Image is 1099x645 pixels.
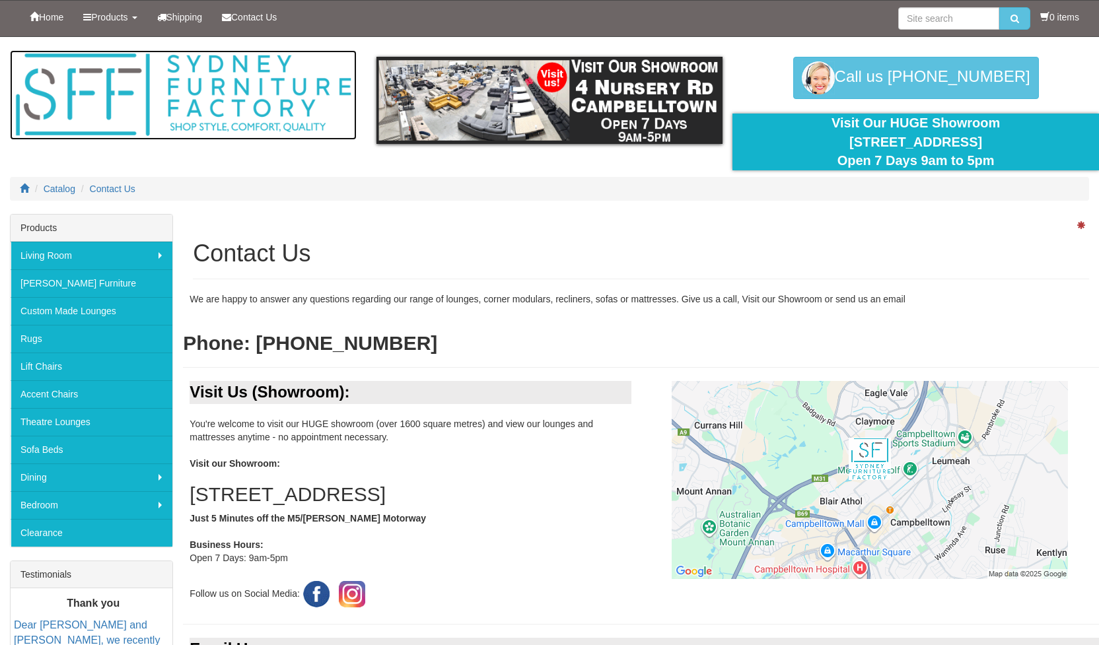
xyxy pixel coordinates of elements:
div: Visit Our HUGE Showroom [STREET_ADDRESS] Open 7 Days 9am to 5pm [742,114,1089,170]
img: Instagram [336,578,369,611]
a: Home [20,1,73,34]
span: Shipping [166,12,203,22]
div: Products [11,215,172,242]
img: showroom.gif [376,57,723,144]
b: Thank you [67,597,120,609]
h2: [STREET_ADDRESS] [190,483,631,505]
a: Rugs [11,325,172,353]
a: Catalog [44,184,75,194]
a: Clearance [11,519,172,547]
a: Custom Made Lounges [11,297,172,325]
a: Contact Us [212,1,287,34]
a: [PERSON_NAME] Furniture [11,269,172,297]
b: Phone: [PHONE_NUMBER] [183,332,437,354]
a: Products [73,1,147,34]
div: We are happy to answer any questions regarding our range of lounges, corner modulars, recliners, ... [183,292,1099,306]
a: Theatre Lounges [11,408,172,436]
a: Shipping [147,1,213,34]
b: Business Hours: [190,539,263,550]
div: You're welcome to visit our HUGE showroom (over 1600 square metres) and view our lounges and matt... [183,381,641,610]
span: Contact Us [231,12,277,22]
img: Facebook [300,578,333,611]
a: Bedroom [11,491,172,519]
a: Click to activate map [651,381,1089,579]
a: Dining [11,463,172,491]
img: Click to activate map [672,381,1068,579]
span: Home [39,12,63,22]
a: Contact Us [90,184,135,194]
b: Visit our Showroom: Just 5 Minutes off the M5/[PERSON_NAME] Motorway [190,458,631,524]
h1: Contact Us [193,240,1089,267]
div: Visit Us (Showroom): [190,381,631,403]
input: Site search [898,7,999,30]
span: Products [91,12,127,22]
a: Accent Chairs [11,380,172,408]
a: Lift Chairs [11,353,172,380]
li: 0 items [1040,11,1079,24]
a: Sofa Beds [11,436,172,463]
div: Testimonials [11,561,172,588]
img: Sydney Furniture Factory [10,50,357,140]
a: Living Room [11,242,172,269]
